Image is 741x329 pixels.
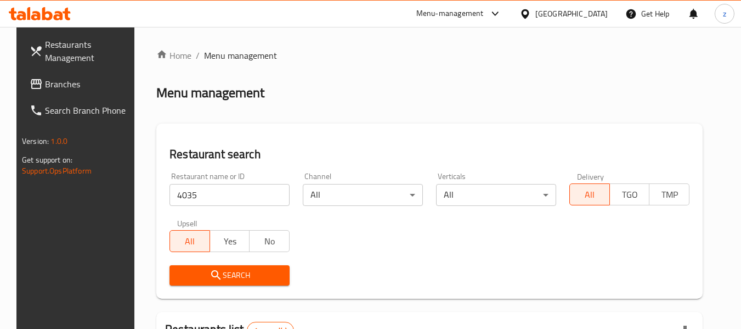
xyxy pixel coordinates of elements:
[577,172,604,180] label: Delivery
[214,233,246,249] span: Yes
[174,233,206,249] span: All
[654,187,685,203] span: TMP
[569,183,610,205] button: All
[196,49,200,62] li: /
[723,8,726,20] span: z
[156,49,703,62] nav: breadcrumb
[45,38,132,64] span: Restaurants Management
[204,49,277,62] span: Menu management
[21,31,140,71] a: Restaurants Management
[416,7,484,20] div: Menu-management
[303,184,423,206] div: All
[156,84,264,102] h2: Menu management
[614,187,646,203] span: TGO
[574,187,606,203] span: All
[45,104,132,117] span: Search Branch Phone
[649,183,689,205] button: TMP
[45,77,132,91] span: Branches
[169,146,689,163] h2: Restaurant search
[169,184,290,206] input: Search for restaurant name or ID..
[22,134,49,148] span: Version:
[436,184,556,206] div: All
[210,230,250,252] button: Yes
[169,230,210,252] button: All
[249,230,290,252] button: No
[169,265,290,286] button: Search
[535,8,608,20] div: [GEOGRAPHIC_DATA]
[178,269,281,282] span: Search
[177,219,197,227] label: Upsell
[22,164,92,178] a: Support.OpsPlatform
[21,71,140,97] a: Branches
[254,233,285,249] span: No
[50,134,67,148] span: 1.0.0
[156,49,191,62] a: Home
[609,183,650,205] button: TGO
[22,153,72,167] span: Get support on:
[21,97,140,124] a: Search Branch Phone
